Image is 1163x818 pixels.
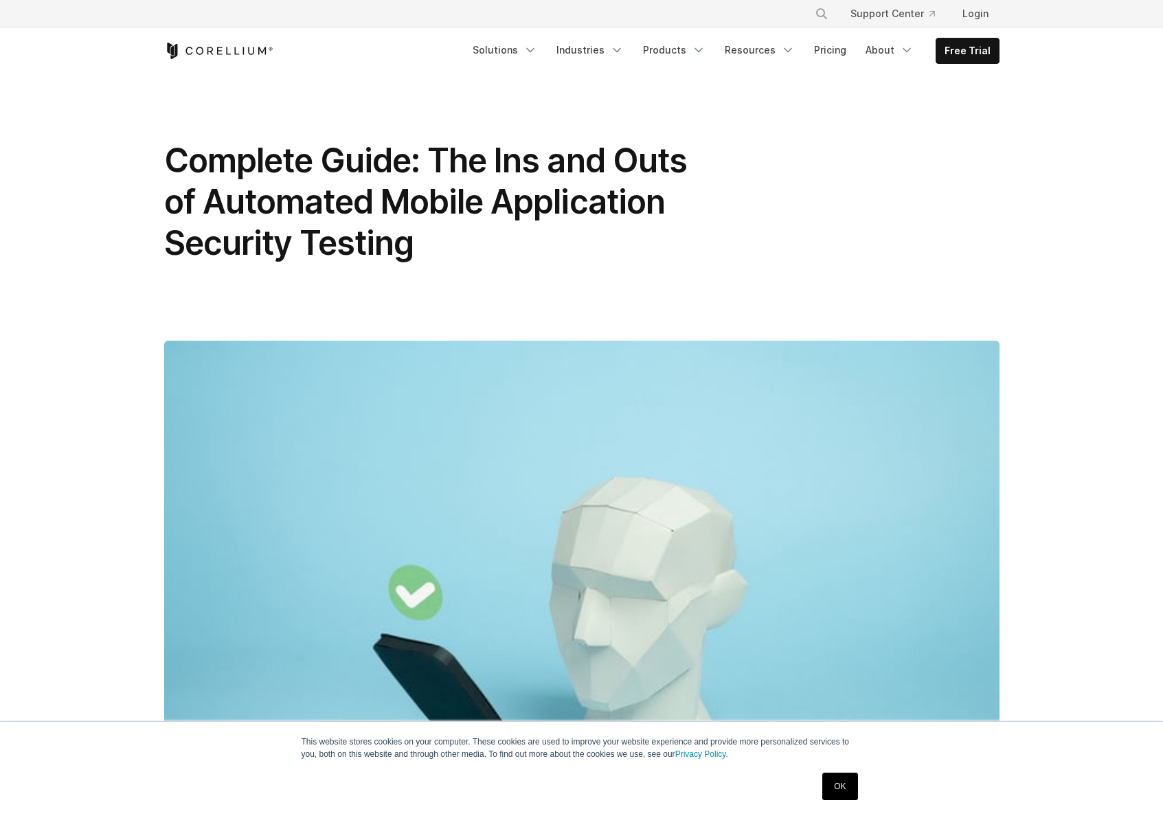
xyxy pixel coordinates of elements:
a: Corellium Home [164,43,273,59]
a: Resources [716,38,803,63]
div: Navigation Menu [464,38,1000,64]
a: Pricing [806,38,855,63]
a: Privacy Policy. [675,749,728,759]
span: Complete Guide: The Ins and Outs of Automated Mobile Application Security Testing [164,140,687,263]
p: This website stores cookies on your computer. These cookies are used to improve your website expe... [302,736,862,760]
div: Navigation Menu [798,1,1000,26]
a: Products [635,38,714,63]
a: OK [822,773,857,800]
a: Solutions [464,38,545,63]
a: Login [951,1,1000,26]
a: Free Trial [936,38,999,63]
a: Industries [548,38,632,63]
button: Search [809,1,834,26]
a: Support Center [839,1,946,26]
a: About [857,38,922,63]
